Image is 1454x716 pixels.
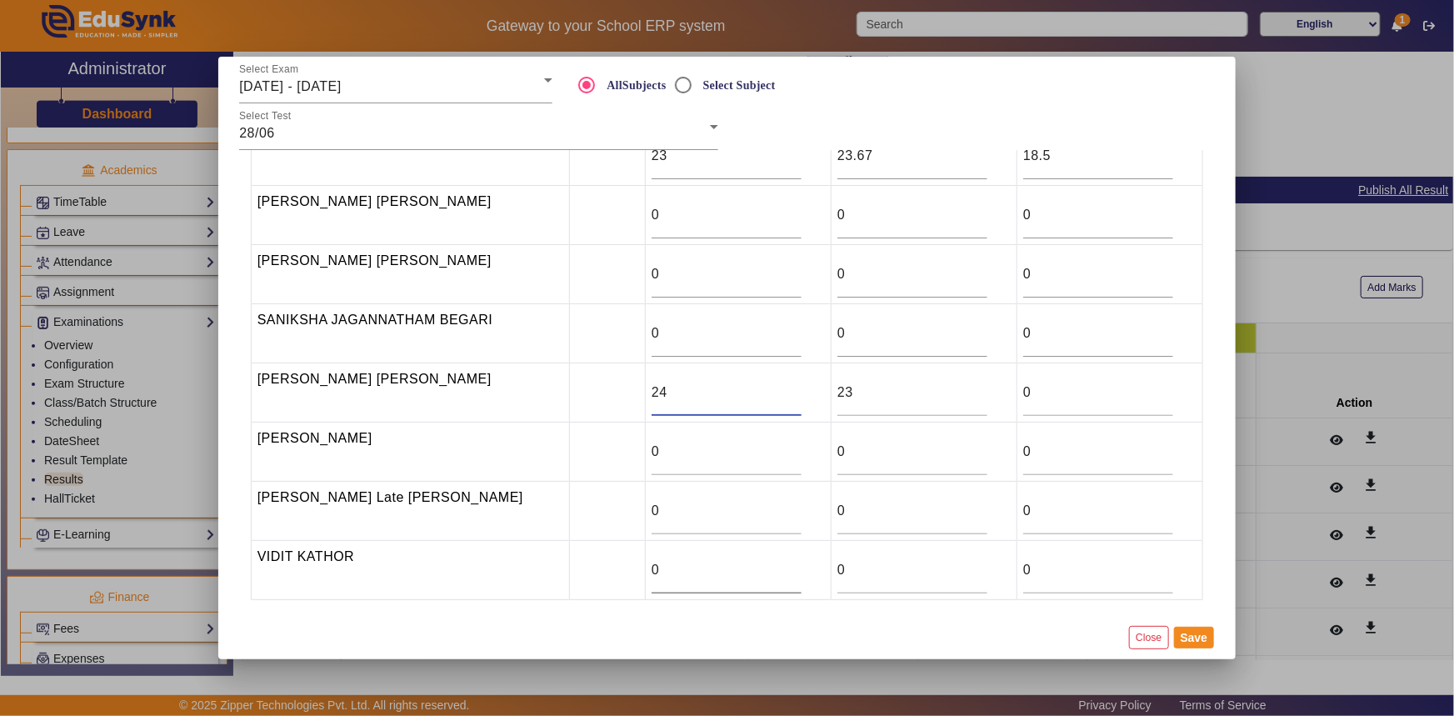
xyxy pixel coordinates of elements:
[700,78,776,93] label: Select Subject
[251,304,569,363] td: SANIKSHA JAGANNATHAM BEGARI
[251,541,569,600] td: VIDIT KATHOR
[652,560,802,580] input: Marks Obtained
[652,146,802,166] input: Marks Obtained
[1129,626,1168,648] button: Close
[1023,146,1173,166] input: Marks Obtained
[837,560,987,580] input: Marks Obtained
[251,186,569,245] td: [PERSON_NAME] [PERSON_NAME]
[1023,442,1173,462] input: Marks Obtained
[1023,383,1173,403] input: Marks Obtained
[652,205,802,225] input: Marks Obtained
[239,79,341,93] span: [DATE] - [DATE]
[239,64,298,75] mat-label: Select Exam
[837,383,987,403] input: Marks Obtained
[1023,264,1173,284] input: Marks Obtained
[251,245,569,304] td: [PERSON_NAME] [PERSON_NAME]
[251,127,569,186] td: [PERSON_NAME]
[603,78,666,93] label: AllSubjects
[652,264,802,284] input: Marks Obtained
[239,126,275,140] span: 28/06
[1023,323,1173,343] input: Marks Obtained
[251,482,569,541] td: [PERSON_NAME] Late [PERSON_NAME]
[837,205,987,225] input: Marks Obtained
[239,111,292,122] mat-label: Select Test
[251,423,569,482] td: [PERSON_NAME]
[837,501,987,521] input: Marks Obtained
[652,383,802,403] input: Marks Obtained
[837,146,987,166] input: Marks Obtained
[837,264,987,284] input: Marks Obtained
[1023,501,1173,521] input: Marks Obtained
[1023,205,1173,225] input: Marks Obtained
[652,501,802,521] input: Marks Obtained
[837,442,987,462] input: Marks Obtained
[652,323,802,343] input: Marks Obtained
[251,363,569,423] td: [PERSON_NAME] [PERSON_NAME]
[652,442,802,462] input: Marks Obtained
[837,323,987,343] input: Marks Obtained
[1023,560,1173,580] input: Marks Obtained
[1174,627,1215,648] button: Save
